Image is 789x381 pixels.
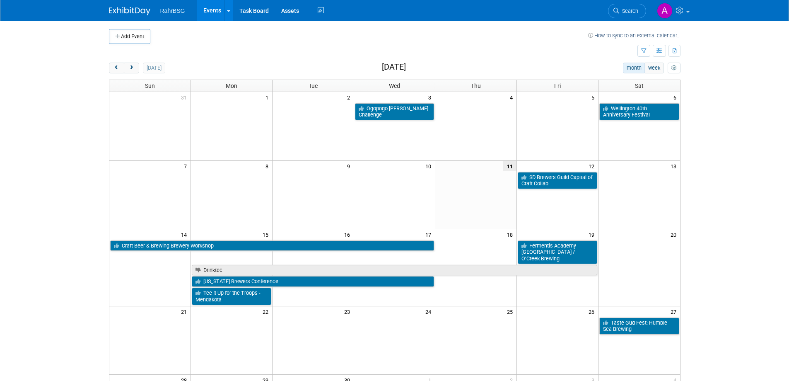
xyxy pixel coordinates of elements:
[670,161,680,171] span: 13
[588,229,598,240] span: 19
[673,92,680,102] span: 6
[425,229,435,240] span: 17
[143,63,165,73] button: [DATE]
[265,161,272,171] span: 8
[670,229,680,240] span: 20
[554,83,561,89] span: Fri
[346,92,354,102] span: 2
[670,306,680,317] span: 27
[506,229,516,240] span: 18
[588,32,680,39] a: How to sync to an external calendar...
[180,92,191,102] span: 31
[160,7,185,14] span: RahrBSG
[503,161,516,171] span: 11
[265,92,272,102] span: 1
[309,83,318,89] span: Tue
[355,103,434,120] a: Ogopogo [PERSON_NAME] Challenge
[183,161,191,171] span: 7
[124,63,139,73] button: next
[343,229,354,240] span: 16
[343,306,354,317] span: 23
[657,3,673,19] img: Anna-Lisa Brewer
[109,29,150,44] button: Add Event
[180,306,191,317] span: 21
[599,103,679,120] a: Wellington 40th Anniversary Festival
[226,83,237,89] span: Mon
[623,63,645,73] button: month
[389,83,400,89] span: Wed
[109,63,124,73] button: prev
[262,306,272,317] span: 22
[427,92,435,102] span: 3
[588,161,598,171] span: 12
[506,306,516,317] span: 25
[425,306,435,317] span: 24
[110,240,434,251] a: Craft Beer & Brewing Brewery Workshop
[608,4,646,18] a: Search
[588,306,598,317] span: 26
[599,318,679,335] a: Taste Gud Fest: Humble Sea Brewing
[192,288,271,305] a: Tee It Up for the Troops - Mendakota
[518,172,597,189] a: SD Brewers Guild Capital of Craft Collab
[619,8,638,14] span: Search
[192,276,434,287] a: [US_STATE] Brewers Conference
[262,229,272,240] span: 15
[671,66,677,71] i: Personalize Calendar
[346,161,354,171] span: 9
[425,161,435,171] span: 10
[382,63,406,72] h2: [DATE]
[180,229,191,240] span: 14
[644,63,664,73] button: week
[518,240,597,264] a: Fermentis Academy - [GEOGRAPHIC_DATA] / O’Creek Brewing
[668,63,680,73] button: myCustomButton
[192,265,597,276] a: Drinktec
[509,92,516,102] span: 4
[145,83,155,89] span: Sun
[471,83,481,89] span: Thu
[109,7,150,15] img: ExhibitDay
[591,92,598,102] span: 5
[635,83,644,89] span: Sat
